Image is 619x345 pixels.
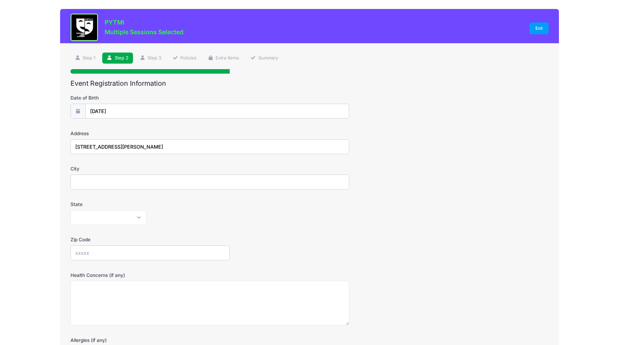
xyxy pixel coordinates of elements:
a: Exit [530,22,549,34]
h2: Event Registration Information [70,80,549,87]
input: mm/dd/yyyy [85,104,350,119]
a: Summary [246,53,283,64]
a: Step 3 [135,53,166,64]
a: Step 2 [102,53,133,64]
label: Zip Code [70,236,230,243]
label: Date of Birth [70,94,230,101]
a: Step 1 [70,53,100,64]
label: Allergies (if any) [70,337,230,344]
a: Extra Items [203,53,244,64]
input: xxxxx [70,245,230,260]
label: Health Concerns (if any) [70,272,230,279]
label: State [70,201,230,208]
h3: PYTMI [105,19,183,26]
a: Policies [168,53,201,64]
label: City [70,165,230,172]
label: Address [70,130,230,137]
h3: Multiple Sessions Selected [105,28,183,36]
